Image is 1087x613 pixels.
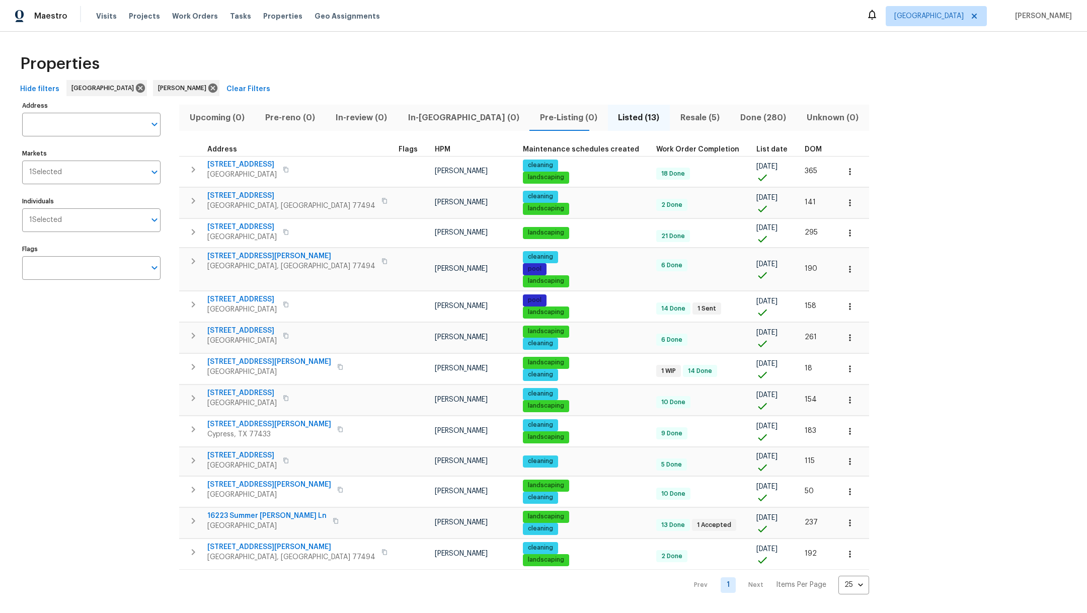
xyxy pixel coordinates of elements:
span: Pre-reno (0) [261,111,319,125]
div: 25 [838,572,869,598]
span: Cypress, TX 77433 [207,429,331,439]
span: Visits [96,11,117,21]
span: 192 [805,550,817,557]
span: 14 Done [657,304,689,313]
span: 237 [805,519,818,526]
label: Address [22,103,161,109]
span: cleaning [524,493,557,502]
span: [PERSON_NAME] [435,302,488,310]
span: 9 Done [657,429,686,438]
span: [STREET_ADDRESS] [207,294,277,304]
span: DOM [805,146,822,153]
button: Clear Filters [222,80,274,99]
span: Work Order Completion [656,146,739,153]
span: [GEOGRAPHIC_DATA] [207,490,331,500]
span: [STREET_ADDRESS][PERSON_NAME] [207,419,331,429]
span: landscaping [524,204,568,213]
button: Open [147,261,162,275]
span: landscaping [524,308,568,317]
a: Goto page 1 [721,577,736,593]
span: [GEOGRAPHIC_DATA] [207,367,331,377]
span: 1 WIP [657,367,680,375]
span: Unknown (0) [803,111,863,125]
span: Properties [263,11,302,21]
span: Projects [129,11,160,21]
span: 2 Done [657,201,686,209]
span: 295 [805,229,818,236]
span: 1 Accepted [693,521,735,529]
span: landscaping [524,327,568,336]
span: 10 Done [657,490,689,498]
span: [PERSON_NAME] [435,427,488,434]
span: landscaping [524,277,568,285]
span: 261 [805,334,817,341]
span: 14 Done [684,367,716,375]
span: 1 Selected [29,216,62,224]
span: landscaping [524,228,568,237]
span: [STREET_ADDRESS][PERSON_NAME] [207,251,375,261]
span: 10 Done [657,398,689,407]
span: 13 Done [657,521,689,529]
span: [GEOGRAPHIC_DATA] [894,11,964,21]
button: Open [147,165,162,179]
span: Geo Assignments [315,11,380,21]
span: [DATE] [756,224,778,232]
span: 190 [805,265,817,272]
span: 183 [805,427,816,434]
span: Address [207,146,237,153]
span: cleaning [524,524,557,533]
span: [GEOGRAPHIC_DATA] [71,83,138,93]
span: [DATE] [756,329,778,336]
span: landscaping [524,481,568,490]
span: [PERSON_NAME] [435,229,488,236]
span: [STREET_ADDRESS] [207,388,277,398]
span: [STREET_ADDRESS][PERSON_NAME] [207,542,375,552]
span: cleaning [524,390,557,398]
span: [DATE] [756,392,778,399]
span: In-[GEOGRAPHIC_DATA] (0) [404,111,523,125]
button: Hide filters [16,80,63,99]
span: 2 Done [657,552,686,561]
span: Properties [20,59,100,69]
span: 18 [805,365,812,372]
span: [PERSON_NAME] [435,550,488,557]
span: [DATE] [756,298,778,305]
span: Maestro [34,11,67,21]
span: [GEOGRAPHIC_DATA] [207,336,277,346]
div: [GEOGRAPHIC_DATA] [66,80,147,96]
button: Open [147,117,162,131]
span: [PERSON_NAME] [435,457,488,465]
span: [STREET_ADDRESS][PERSON_NAME] [207,480,331,490]
span: 1 Selected [29,168,62,177]
span: Clear Filters [226,83,270,96]
span: [DATE] [756,194,778,201]
span: cleaning [524,253,557,261]
span: [GEOGRAPHIC_DATA], [GEOGRAPHIC_DATA] 77494 [207,552,375,562]
span: 18 Done [657,170,689,178]
span: Resale (5) [676,111,724,125]
span: 6 Done [657,336,686,344]
span: [PERSON_NAME] [435,334,488,341]
span: [STREET_ADDRESS] [207,222,277,232]
span: [PERSON_NAME] [158,83,210,93]
span: 16223 Summer [PERSON_NAME] Ln [207,511,327,521]
span: Pre-Listing (0) [535,111,601,125]
span: Upcoming (0) [185,111,249,125]
button: Open [147,213,162,227]
span: 21 Done [657,232,689,241]
span: [DATE] [756,360,778,367]
span: [PERSON_NAME] [435,488,488,495]
span: [PERSON_NAME] [435,168,488,175]
span: [STREET_ADDRESS] [207,450,277,461]
span: cleaning [524,370,557,379]
span: Listed (13) [614,111,664,125]
span: [STREET_ADDRESS] [207,160,277,170]
span: 141 [805,199,816,206]
span: 50 [805,488,814,495]
span: pool [524,296,546,304]
span: Maintenance schedules created [523,146,639,153]
span: Work Orders [172,11,218,21]
label: Individuals [22,198,161,204]
span: cleaning [524,457,557,466]
span: cleaning [524,192,557,201]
